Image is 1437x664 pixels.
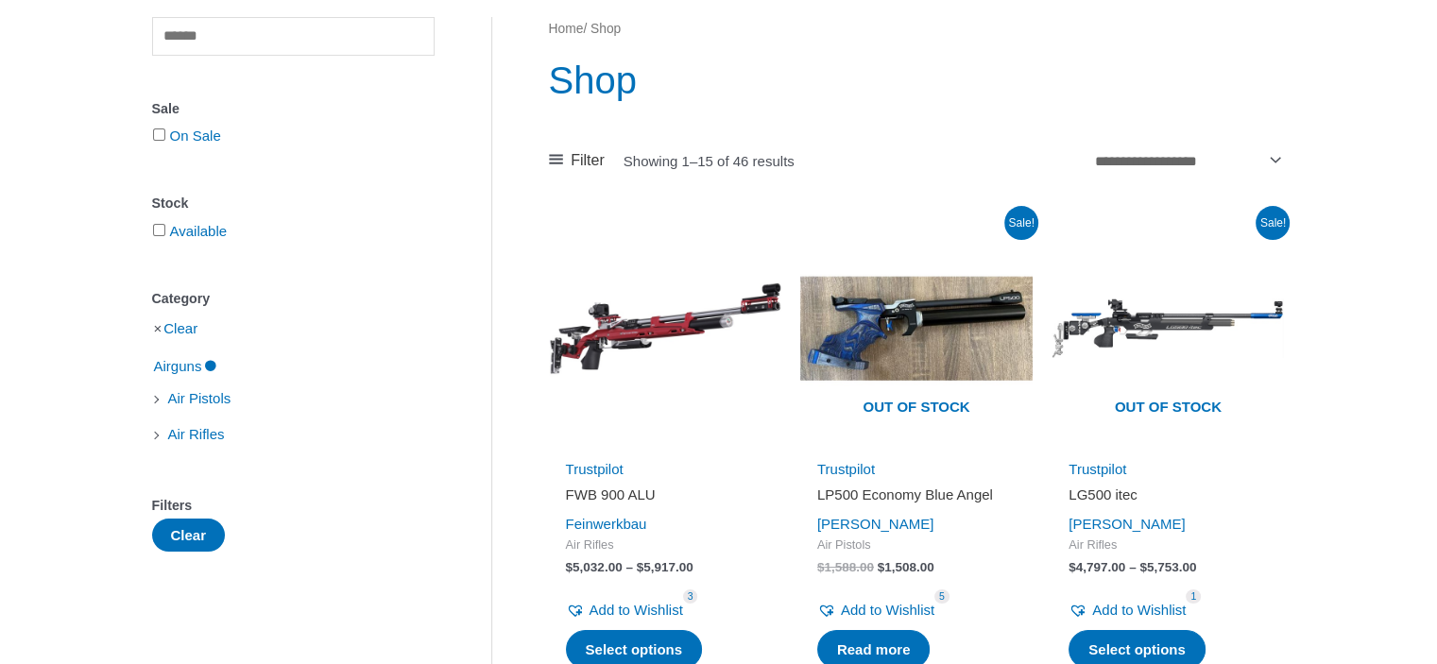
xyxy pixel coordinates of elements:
a: Feinwerkbau [566,516,647,532]
span: $ [637,560,644,574]
span: Out of stock [814,387,1018,431]
a: [PERSON_NAME] [1069,516,1185,532]
a: Air Pistols [166,389,233,405]
a: Available [170,223,228,239]
span: Air Rifles [1069,537,1267,553]
button: Clear [152,519,226,552]
span: – [625,560,633,574]
bdi: 4,797.00 [1069,560,1125,574]
span: $ [878,560,885,574]
span: $ [566,560,573,574]
span: Sale! [1004,206,1038,240]
div: Sale [152,95,435,123]
div: Filters [152,492,435,519]
a: Trustpilot [1069,461,1126,477]
bdi: 5,917.00 [637,560,693,574]
span: $ [1139,560,1147,574]
bdi: 1,508.00 [878,560,934,574]
h1: Shop [549,54,1285,107]
div: Category [152,285,435,313]
a: Filter [549,146,605,175]
a: Trustpilot [566,461,624,477]
img: LG500 itec [1052,212,1284,444]
img: FWB 900 ALU [549,212,781,444]
a: LP500 Economy Blue Angel [817,485,1016,511]
span: – [1129,560,1137,574]
h2: LG500 itec [1069,485,1267,504]
select: Shop order [1088,145,1285,176]
a: Add to Wishlist [566,597,683,623]
span: Add to Wishlist [590,602,683,618]
span: Add to Wishlist [841,602,934,618]
span: $ [817,560,825,574]
h2: FWB 900 ALU [566,485,764,504]
span: 3 [683,589,698,604]
a: Trustpilot [817,461,875,477]
a: Out of stock [800,212,1033,444]
a: Clear [163,320,197,336]
a: Airguns [152,357,219,373]
input: Available [153,224,165,236]
a: Out of stock [1052,212,1284,444]
bdi: 5,032.00 [566,560,623,574]
span: Out of stock [1066,387,1270,431]
span: Air Pistols [817,537,1016,553]
span: Air Rifles [566,537,764,553]
span: Air Rifles [166,418,227,451]
bdi: 5,753.00 [1139,560,1196,574]
div: Stock [152,190,435,217]
span: 5 [934,589,949,604]
input: On Sale [153,128,165,141]
span: Filter [571,146,605,175]
h2: LP500 Economy Blue Angel [817,485,1016,504]
a: FWB 900 ALU [566,485,764,511]
a: Home [549,22,584,36]
bdi: 1,588.00 [817,560,874,574]
span: Airguns [152,350,204,383]
span: Sale! [1256,206,1290,240]
a: On Sale [170,128,221,144]
p: Showing 1–15 of 46 results [624,154,795,168]
a: Add to Wishlist [817,597,934,623]
span: 1 [1186,589,1201,604]
a: Air Rifles [166,425,227,441]
img: LP500 Economy Blue Angel [800,212,1033,444]
span: Air Pistols [166,383,233,415]
span: Add to Wishlist [1092,602,1186,618]
a: [PERSON_NAME] [817,516,933,532]
nav: Breadcrumb [549,17,1285,42]
a: Add to Wishlist [1069,597,1186,623]
a: LG500 itec [1069,485,1267,511]
span: $ [1069,560,1076,574]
